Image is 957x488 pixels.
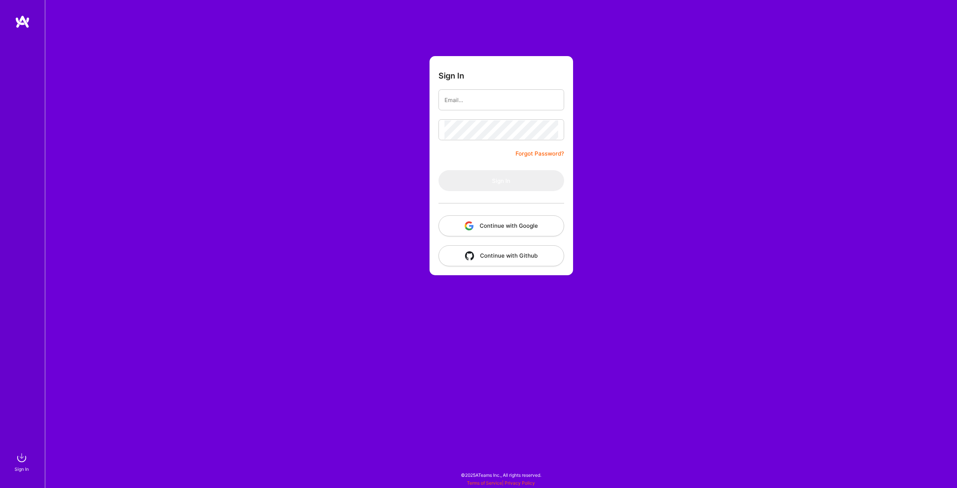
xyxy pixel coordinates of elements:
[505,480,535,486] a: Privacy Policy
[16,450,29,473] a: sign inSign In
[439,245,564,266] button: Continue with Github
[467,480,535,486] span: |
[465,221,474,230] img: icon
[516,149,564,158] a: Forgot Password?
[467,480,502,486] a: Terms of Service
[45,466,957,484] div: © 2025 ATeams Inc., All rights reserved.
[439,215,564,236] button: Continue with Google
[15,465,29,473] div: Sign In
[439,170,564,191] button: Sign In
[439,71,464,80] h3: Sign In
[465,251,474,260] img: icon
[15,15,30,28] img: logo
[14,450,29,465] img: sign in
[444,90,558,110] input: Email...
